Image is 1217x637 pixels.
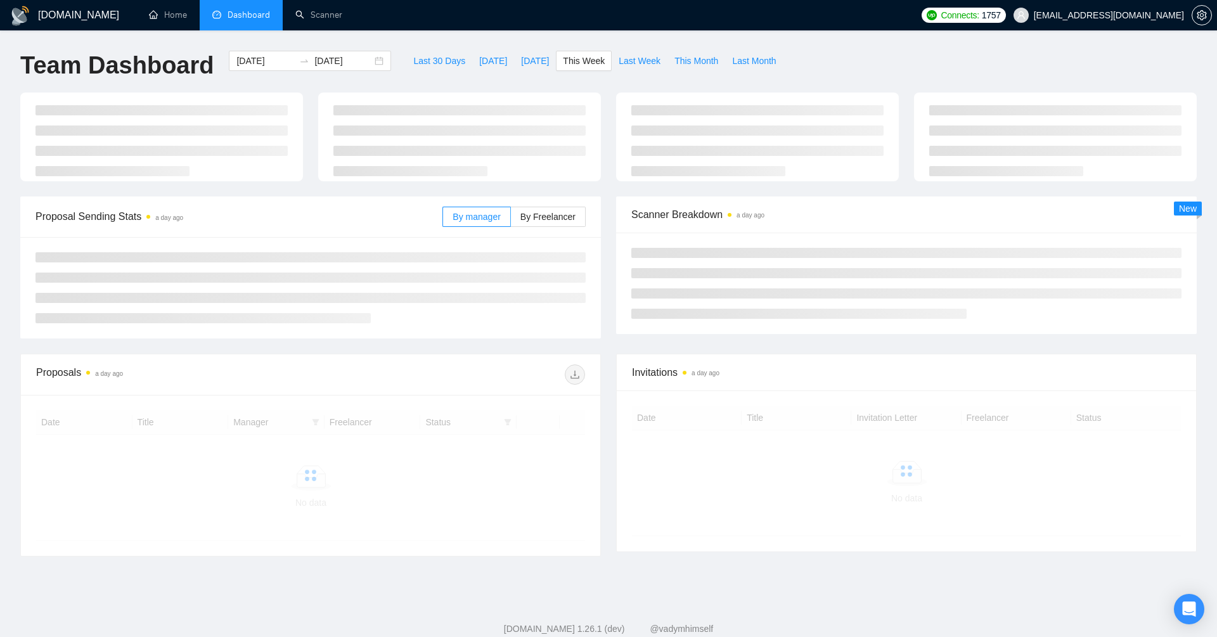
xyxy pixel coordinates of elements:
span: Scanner Breakdown [631,207,1182,222]
img: logo [10,6,30,26]
span: By manager [453,212,500,222]
a: @vadymhimself [650,624,713,634]
span: This Week [563,54,605,68]
a: searchScanner [295,10,342,20]
span: Last 30 Days [413,54,465,68]
span: user [1017,11,1026,20]
button: Last Week [612,51,667,71]
span: New [1179,203,1197,214]
span: setting [1192,10,1211,20]
button: setting [1192,5,1212,25]
span: 1757 [982,8,1001,22]
input: End date [314,54,372,68]
span: Proposal Sending Stats [35,209,442,224]
span: By Freelancer [520,212,576,222]
span: Invitations [632,364,1181,380]
img: upwork-logo.png [927,10,937,20]
span: Connects: [941,8,979,22]
span: dashboard [212,10,221,19]
button: This Week [556,51,612,71]
span: Dashboard [228,10,270,20]
h1: Team Dashboard [20,51,214,80]
input: Start date [236,54,294,68]
span: Last Week [619,54,660,68]
span: to [299,56,309,66]
time: a day ago [95,370,123,377]
div: Proposals [36,364,311,385]
span: [DATE] [521,54,549,68]
button: Last 30 Days [406,51,472,71]
a: homeHome [149,10,187,20]
time: a day ago [737,212,764,219]
span: This Month [674,54,718,68]
button: This Month [667,51,725,71]
button: [DATE] [514,51,556,71]
time: a day ago [692,370,719,376]
button: Last Month [725,51,783,71]
a: [DOMAIN_NAME] 1.26.1 (dev) [504,624,625,634]
span: Last Month [732,54,776,68]
span: [DATE] [479,54,507,68]
a: setting [1192,10,1212,20]
span: swap-right [299,56,309,66]
time: a day ago [155,214,183,221]
button: [DATE] [472,51,514,71]
div: Open Intercom Messenger [1174,594,1204,624]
